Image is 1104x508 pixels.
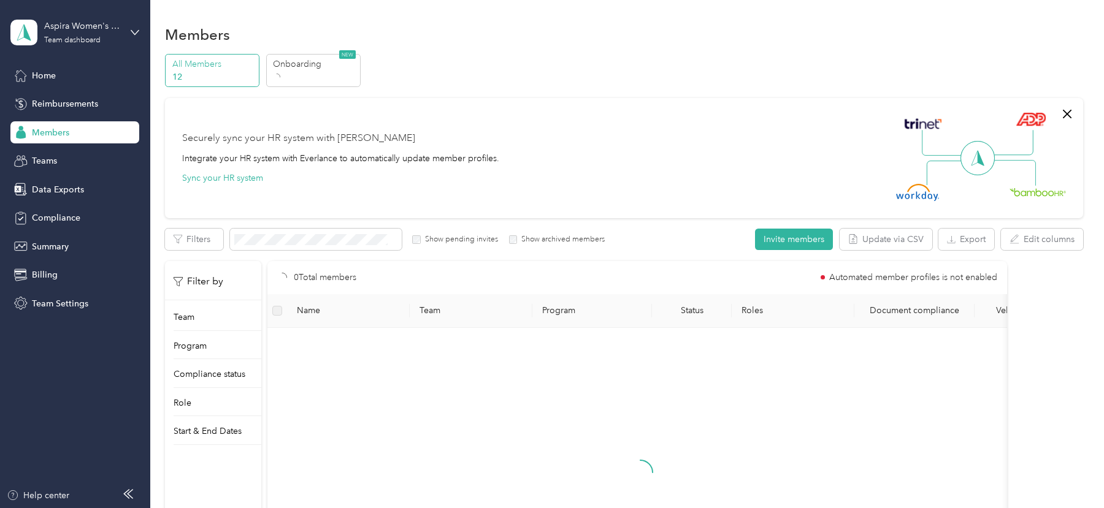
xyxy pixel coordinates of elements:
[922,130,965,156] img: Line Left Up
[174,274,223,289] p: Filter by
[174,339,207,352] p: Program
[273,58,356,70] p: Onboarding
[1010,188,1066,196] img: BambooHR
[182,152,499,165] div: Integrate your HR system with Everlance to automatically update member profiles.
[32,297,88,310] span: Team Settings
[410,294,532,328] th: Team
[172,70,256,83] p: 12
[32,240,69,253] span: Summary
[32,97,98,110] span: Reimbursements
[174,396,191,409] p: Role
[165,229,223,250] button: Filters
[32,268,58,281] span: Billing
[174,425,242,438] p: Start & End Dates
[165,28,230,41] h1: Members
[926,160,969,185] img: Line Left Down
[517,234,605,245] label: Show archived members
[896,184,939,201] img: Workday
[984,305,1085,316] div: Vehicle compliance
[174,368,245,381] p: Compliance status
[287,294,410,328] th: Name
[652,294,732,328] th: Status
[182,131,415,146] div: Securely sync your HR system with [PERSON_NAME]
[32,183,84,196] span: Data Exports
[991,130,1033,156] img: Line Right Up
[182,172,263,184] button: Sync your HR system
[339,50,356,59] span: NEW
[32,211,80,224] span: Compliance
[1016,112,1046,126] img: ADP
[7,489,69,502] button: Help center
[297,305,400,316] span: Name
[938,229,994,250] button: Export
[421,234,498,245] label: Show pending invites
[32,154,57,167] span: Teams
[44,37,101,44] div: Team dashboard
[532,294,652,328] th: Program
[864,305,965,316] div: Document compliance
[829,273,997,282] span: Automated member profiles is not enabled
[172,58,256,70] p: All Members
[755,229,833,250] button: Invite members
[174,311,194,324] p: Team
[32,69,56,82] span: Home
[732,294,854,328] th: Roles
[294,271,356,284] p: 0 Total members
[1035,439,1104,508] iframe: Everlance-gr Chat Button Frame
[993,160,1036,186] img: Line Right Down
[902,115,945,132] img: Trinet
[1001,229,1083,250] button: Edit columns
[840,229,932,250] button: Update via CSV
[44,20,121,32] div: Aspira Women's Health
[32,126,69,139] span: Members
